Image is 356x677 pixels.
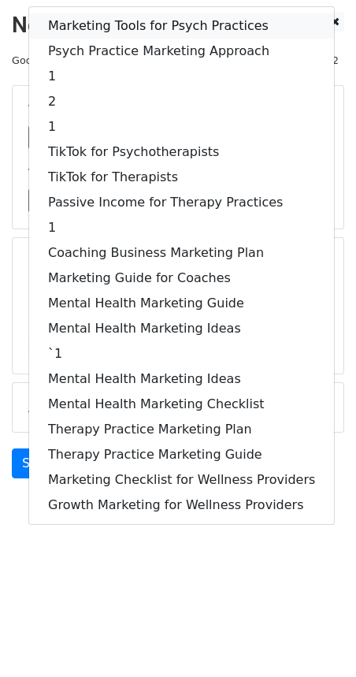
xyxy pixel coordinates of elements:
a: 1 [29,215,334,240]
a: Marketing Checklist for Wellness Providers [29,467,334,493]
a: Passive Income for Therapy Practices [29,190,334,215]
a: Mental Health Marketing Ideas [29,366,334,392]
small: Google Sheet: [12,54,219,66]
a: Mental Health Marketing Checklist [29,392,334,417]
a: Coaching Business Marketing Plan [29,240,334,266]
a: Psych Practice Marketing Approach [29,39,334,64]
iframe: Chat Widget [277,601,356,677]
h2: New Campaign [12,12,344,39]
a: TikTok for Psychotherapists [29,139,334,165]
a: 2 [29,89,334,114]
a: 1 [29,64,334,89]
a: Mental Health Marketing Guide [29,291,334,316]
a: Growth Marketing for Wellness Providers [29,493,334,518]
a: Mental Health Marketing Ideas [29,316,334,341]
a: Therapy Practice Marketing Plan [29,417,334,442]
a: `1 [29,341,334,366]
a: Therapy Practice Marketing Guide [29,442,334,467]
a: Marketing Guide for Coaches [29,266,334,291]
a: TikTok for Therapists [29,165,334,190]
a: Send [12,448,64,478]
a: Marketing Tools for Psych Practices [29,13,334,39]
a: 1 [29,114,334,139]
